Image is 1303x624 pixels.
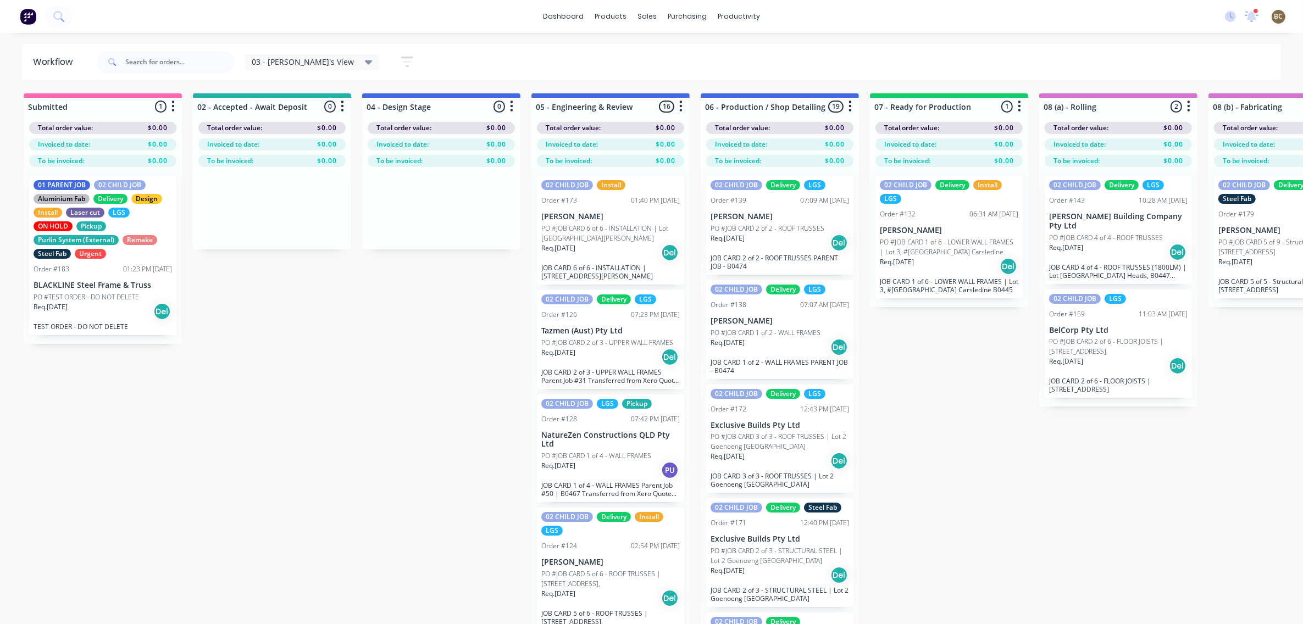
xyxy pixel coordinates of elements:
[715,140,767,149] span: Invoiced to date:
[1045,289,1192,398] div: 02 CHILD JOBLGSOrder #15911:03 AM [DATE]BelCorp Pty LtdPO #JOB CARD 2 of 6 - FLOOR JOISTS | [STRE...
[656,123,675,133] span: $0.00
[541,414,577,424] div: Order #128
[1163,123,1183,133] span: $0.00
[597,399,618,409] div: LGS
[880,277,1018,294] p: JOB CARD 1 of 6 - LOWER WALL FRAMES | Lot 3, #[GEOGRAPHIC_DATA] Carsledine B0445
[589,8,632,25] div: products
[631,541,680,551] div: 02:54 PM [DATE]
[711,338,745,348] p: Req. [DATE]
[123,264,172,274] div: 01:23 PM [DATE]
[541,451,651,461] p: PO #JOB CARD 1 of 4 - WALL FRAMES
[1169,357,1186,375] div: Del
[656,156,675,166] span: $0.00
[880,226,1018,235] p: [PERSON_NAME]
[1049,212,1188,231] p: [PERSON_NAME] Building Company Pty Ltd
[34,208,62,218] div: Install
[711,586,849,603] p: JOB CARD 2 of 3 - STRUCTURAL STEEL | Lot 2 Goenoeng [GEOGRAPHIC_DATA]
[1105,294,1126,304] div: LGS
[830,452,848,470] div: Del
[1223,156,1269,166] span: To be invoiced:
[969,209,1018,219] div: 06:31 AM [DATE]
[597,294,631,304] div: Delivery
[935,180,969,190] div: Delivery
[1169,243,1186,261] div: Del
[33,55,78,69] div: Workflow
[1054,140,1106,149] span: Invoiced to date:
[541,558,680,567] p: [PERSON_NAME]
[880,209,916,219] div: Order #132
[34,221,73,231] div: ON HOLD
[376,123,431,133] span: Total order value:
[1049,263,1188,280] p: JOB CARD 4 of 4 - ROOF TRUSSES (1800LM) | Lot [GEOGRAPHIC_DATA] Heads, B0447 Original Xero Quote ...
[148,156,168,166] span: $0.00
[711,285,762,294] div: 02 CHILD JOB
[994,156,1014,166] span: $0.00
[76,221,106,231] div: Pickup
[711,254,849,270] p: JOB CARD 2 of 2 - ROOF TRUSSES PARENT JOB - B0474
[661,244,679,261] div: Del
[94,180,146,190] div: 02 CHILD JOB
[376,140,429,149] span: Invoiced to date:
[541,264,680,280] p: JOB CARD 6 of 6 - INSTALLATION | [STREET_ADDRESS][PERSON_NAME]
[635,294,656,304] div: LGS
[20,8,36,25] img: Factory
[706,385,853,493] div: 02 CHILD JOBDeliveryLGSOrder #17212:43 PM [DATE]Exclusive Builds Pty LtdPO #JOB CARD 3 of 3 - ROO...
[711,452,745,461] p: Req. [DATE]
[1163,156,1183,166] span: $0.00
[766,389,800,399] div: Delivery
[38,123,93,133] span: Total order value:
[766,285,800,294] div: Delivery
[800,404,849,414] div: 12:43 PM [DATE]
[541,589,575,599] p: Req. [DATE]
[317,123,337,133] span: $0.00
[34,302,68,312] p: Req. [DATE]
[93,194,127,204] div: Delivery
[108,208,130,218] div: LGS
[661,348,679,366] div: Del
[875,176,1023,298] div: 02 CHILD JOBDeliveryInstallLGSOrder #13206:31 AM [DATE][PERSON_NAME]PO #JOB CARD 1 of 6 - LOWER W...
[66,208,104,218] div: Laser cut
[1223,123,1278,133] span: Total order value:
[880,237,1018,257] p: PO #JOB CARD 1 of 6 - LOWER WALL FRAMES | Lot 3, #[GEOGRAPHIC_DATA] Carsledine
[1049,233,1163,243] p: PO #JOB CARD 4 of 4 - ROOF TRUSSES
[825,123,845,133] span: $0.00
[1274,12,1283,21] span: BC
[1045,176,1192,284] div: 02 CHILD JOBDeliveryLGSOrder #14310:28 AM [DATE][PERSON_NAME] Building Company Pty LtdPO #JOB CAR...
[711,196,746,205] div: Order #139
[711,212,849,221] p: [PERSON_NAME]
[1163,140,1183,149] span: $0.00
[804,180,825,190] div: LGS
[1049,377,1188,393] p: JOB CARD 2 of 6 - FLOOR JOISTS | [STREET_ADDRESS]
[34,264,69,274] div: Order #183
[541,541,577,551] div: Order #124
[661,589,679,607] div: Del
[486,140,506,149] span: $0.00
[1049,356,1083,366] p: Req. [DATE]
[830,338,848,356] div: Del
[123,235,157,245] div: Remake
[880,180,931,190] div: 02 CHILD JOB
[541,212,680,221] p: [PERSON_NAME]
[34,281,172,290] p: BLACKLINE Steel Frame & Truss
[541,569,680,589] p: PO #JOB CARD 5 of 6 - ROOF TRUSSES | [STREET_ADDRESS],
[597,512,631,522] div: Delivery
[766,503,800,512] div: Delivery
[541,338,673,348] p: PO #JOB CARD 2 of 3 - UPPER WALL FRAMES
[34,194,90,204] div: Aluminium Fab
[38,140,90,149] span: Invoiced to date:
[973,180,1002,190] div: Install
[252,56,354,68] span: 03 - [PERSON_NAME]'s View
[712,8,766,25] div: productivity
[994,140,1014,149] span: $0.00
[207,140,259,149] span: Invoiced to date:
[800,518,849,528] div: 12:40 PM [DATE]
[631,414,680,424] div: 07:42 PM [DATE]
[34,235,119,245] div: Purlin System (External)
[486,156,506,166] span: $0.00
[830,566,848,584] div: Del
[766,180,800,190] div: Delivery
[711,224,824,233] p: PO #JOB CARD 2 of 2 - ROOF TRUSSES
[541,243,575,253] p: Req. [DATE]
[1049,337,1188,356] p: PO #JOB CARD 2 of 6 - FLOOR JOISTS | [STREET_ADDRESS]
[631,310,680,320] div: 07:23 PM [DATE]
